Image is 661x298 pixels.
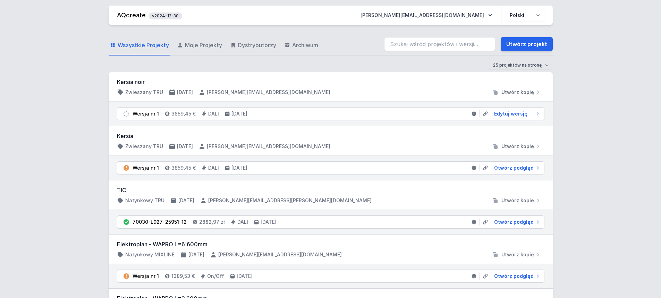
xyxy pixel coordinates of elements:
h4: 3859,45 € [171,110,196,117]
h4: DALI [237,219,248,225]
h4: [PERSON_NAME][EMAIL_ADDRESS][DOMAIN_NAME] [207,89,330,96]
span: Otwórz podgląd [494,273,534,280]
div: 70030-L927-25951-12 [133,219,187,225]
a: Edytuj wersję [491,110,541,117]
h4: [DATE] [177,89,193,96]
button: v2024-12-30 [149,11,182,19]
input: Szukaj wśród projektów i wersji... [384,37,495,51]
h4: Natynkowy MIXLINE [125,251,175,258]
span: v2024-12-30 [152,13,179,19]
span: Dystrybutorzy [238,41,276,49]
a: Archiwum [283,35,320,56]
h4: [PERSON_NAME][EMAIL_ADDRESS][DOMAIN_NAME] [218,251,342,258]
h4: DALI [208,110,219,117]
select: Wybierz język [506,9,544,22]
h3: Elektroplan - WAPRO L=6'600mm [117,240,544,248]
h4: [DATE] [177,143,193,150]
span: Wszystkie Projekty [118,41,169,49]
h4: [DATE] [237,273,253,280]
a: Dystrybutorzy [229,35,278,56]
a: Moje Projekty [176,35,223,56]
a: Otwórz podgląd [491,219,541,225]
h4: Zwieszany TRU [125,89,163,96]
span: Utwórz kopię [501,89,534,96]
span: Otwórz podgląd [494,164,534,171]
h4: [DATE] [231,164,247,171]
h4: DALI [208,164,219,171]
button: Utwórz kopię [489,143,544,150]
h4: [DATE] [261,219,277,225]
h4: [PERSON_NAME][EMAIL_ADDRESS][PERSON_NAME][DOMAIN_NAME] [208,197,372,204]
h4: 3859,45 € [171,164,196,171]
h3: Kersia [117,132,544,140]
h4: [DATE] [231,110,247,117]
h4: 2882,97 zł [199,219,225,225]
div: Wersja nr 1 [133,110,159,117]
span: Archiwum [292,41,318,49]
button: [PERSON_NAME][EMAIL_ADDRESS][DOMAIN_NAME] [355,9,498,22]
h4: Zwieszany TRU [125,143,163,150]
h4: On/Off [207,273,224,280]
a: Wszystkie Projekty [109,35,170,56]
button: Utwórz kopię [489,251,544,258]
button: Utwórz kopię [489,89,544,96]
h3: Kersia noir [117,78,544,86]
a: Utwórz projekt [501,37,553,51]
h4: [DATE] [178,197,194,204]
a: Otwórz podgląd [491,273,541,280]
span: Utwórz kopię [501,197,534,204]
div: Wersja nr 1 [133,164,159,171]
h4: Natynkowy TRU [125,197,164,204]
span: Utwórz kopię [501,143,534,150]
div: Wersja nr 1 [133,273,159,280]
a: AQcreate [117,11,146,19]
span: Otwórz podgląd [494,219,534,225]
button: Utwórz kopię [489,197,544,204]
img: draft.svg [123,110,130,117]
span: Edytuj wersję [494,110,527,117]
h3: TIC [117,186,544,194]
a: Otwórz podgląd [491,164,541,171]
span: Moje Projekty [185,41,222,49]
h4: [PERSON_NAME][EMAIL_ADDRESS][DOMAIN_NAME] [207,143,330,150]
h4: 1389,53 € [171,273,195,280]
h4: [DATE] [188,251,204,258]
span: Utwórz kopię [501,251,534,258]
